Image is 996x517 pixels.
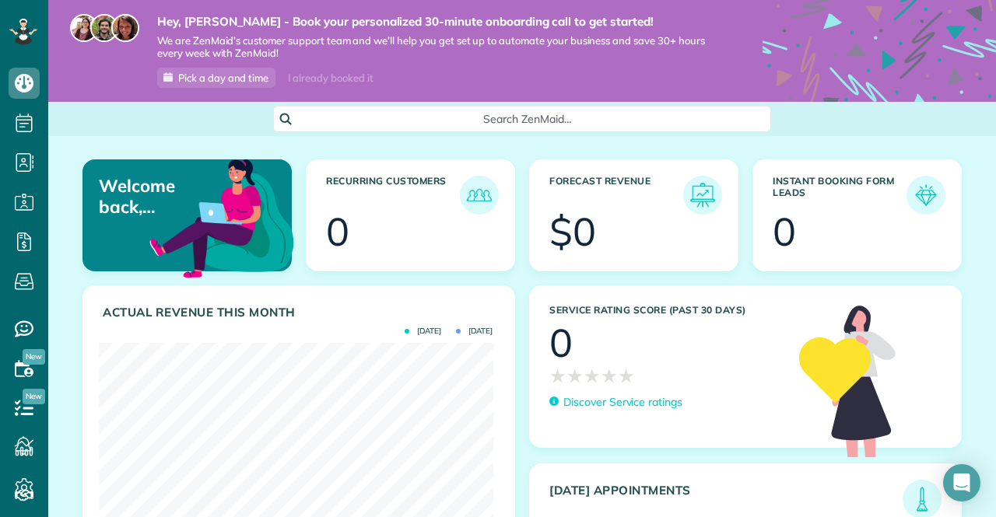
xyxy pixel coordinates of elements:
[99,176,223,217] p: Welcome back, [PERSON_NAME]!
[549,176,683,215] h3: Forecast Revenue
[146,141,297,292] img: dashboard_welcome-42a62b7d889689a78055ac9021e634bf52bae3f8056760290aed330b23ab8690.png
[549,362,566,389] span: ★
[178,72,268,84] span: Pick a day and time
[279,68,382,88] div: I already booked it
[563,394,682,410] p: Discover Service ratings
[23,389,45,404] span: New
[773,212,796,251] div: 0
[326,212,349,251] div: 0
[601,362,618,389] span: ★
[773,176,907,215] h3: Instant Booking Form Leads
[618,362,635,389] span: ★
[687,180,718,211] img: icon_forecast_revenue-8c13a41c7ed35a8dcfafea3cbb826a0462acb37728057bba2d056411b612bbbe.png
[907,484,938,515] img: icon_todays_appointments-901f7ab196bb0bea1936b74009e4eb5ffbc2d2711fa7634e0d609ed5ef32b18b.png
[549,323,573,362] div: 0
[910,180,942,211] img: icon_form_leads-04211a6a04a5b2264e4ee56bc0799ec3eb69b7e499cbb523a139df1d13a81ae0.png
[103,306,499,320] h3: Actual Revenue this month
[23,349,45,365] span: New
[70,14,98,42] img: maria-72a9807cf96188c08ef61303f053569d2e2a8a1cde33d635c8a3ac13582a053d.jpg
[157,34,716,61] span: We are ZenMaid’s customer support team and we’ll help you get set up to automate your business an...
[549,394,682,410] a: Discover Service ratings
[566,362,584,389] span: ★
[456,327,493,335] span: [DATE]
[549,212,596,251] div: $0
[584,362,601,389] span: ★
[111,14,139,42] img: michelle-19f622bdf1676172e81f8f8fba1fb50e276960ebfe0243fe18214015130c80e4.jpg
[326,176,460,215] h3: Recurring Customers
[405,327,441,335] span: [DATE]
[464,180,495,211] img: icon_recurring_customers-cf858462ba22bcd05b5a5880d41d6543d210077de5bb9ebc9590e49fd87d84ed.png
[549,305,784,316] h3: Service Rating score (past 30 days)
[157,68,275,88] a: Pick a day and time
[943,464,980,501] div: Open Intercom Messenger
[90,14,118,42] img: jorge-587dff0eeaa6aab1f244e6dc62b8924c3b6ad411094392a53c71c6c4a576187d.jpg
[157,14,716,30] strong: Hey, [PERSON_NAME] - Book your personalized 30-minute onboarding call to get started!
